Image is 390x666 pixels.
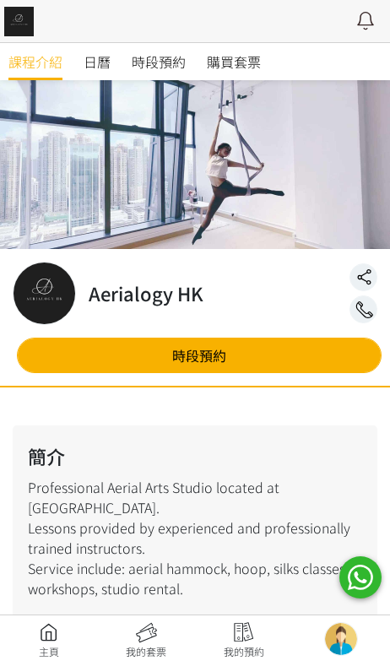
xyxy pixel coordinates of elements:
h2: Aerialogy HK [89,279,203,307]
a: 日曆 [84,43,111,80]
a: 課程介紹 [8,43,62,80]
span: 課程介紹 [8,51,62,72]
span: 時段預約 [132,51,186,72]
a: 購買套票 [207,43,261,80]
h2: 簡介 [28,442,362,470]
span: 日曆 [84,51,111,72]
span: 購買套票 [207,51,261,72]
a: 時段預約 [17,338,382,373]
a: 時段預約 [132,43,186,80]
